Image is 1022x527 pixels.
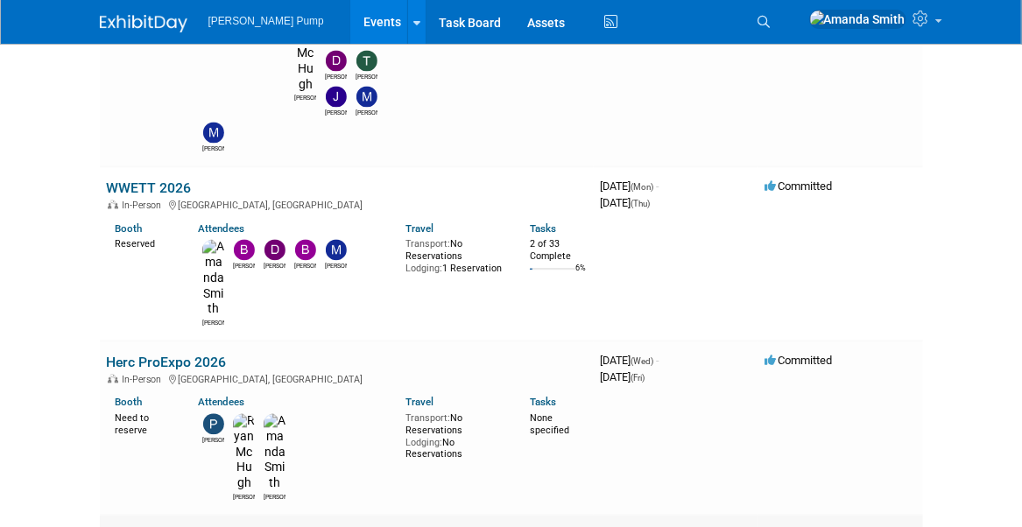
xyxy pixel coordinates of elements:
img: In-Person Event [108,374,118,383]
div: Ryan McHugh [294,92,316,102]
span: (Mon) [631,182,654,192]
div: Need to reserve [116,409,173,436]
img: Martin Strong [326,239,347,260]
span: Transport: [405,412,450,424]
img: Bobby Zitzka [234,239,255,260]
img: Ryan McHugh [294,15,316,93]
span: (Fri) [631,373,645,383]
a: Attendees [198,222,244,235]
div: Amanda Smith [202,317,224,327]
span: Lodging: [405,263,442,274]
span: None specified [530,412,569,436]
span: [PERSON_NAME] Pump [208,15,324,27]
a: Herc ProExpo 2026 [107,354,227,370]
div: Reserved [116,235,173,250]
img: David Perry [326,50,347,71]
div: [GEOGRAPHIC_DATA], [GEOGRAPHIC_DATA] [107,197,587,211]
div: Amanda Smith [264,491,285,502]
span: Lodging: [405,437,442,448]
div: Martin Strong [356,107,377,117]
td: 6% [575,263,586,287]
span: In-Person [123,374,167,385]
img: Ryan McHugh [233,413,255,491]
img: Brian Lee [295,239,316,260]
div: David Perry [264,260,285,271]
div: Jake Sowders [325,107,347,117]
img: In-Person Event [108,200,118,208]
a: Booth [116,396,143,408]
div: Mike Walters [202,143,224,153]
span: Committed [765,179,833,193]
span: - [657,179,659,193]
span: [DATE] [601,179,659,193]
span: [DATE] [601,370,645,383]
img: Amanda Smith [202,239,224,317]
div: Ryan McHugh [233,491,255,502]
a: Tasks [530,222,556,235]
img: ExhibitDay [100,15,187,32]
img: Amanda Smith [809,10,906,29]
span: (Thu) [631,199,651,208]
div: David Perry [325,71,347,81]
img: Jake Sowders [326,86,347,107]
a: Attendees [198,396,244,408]
span: (Wed) [631,356,654,366]
a: Tasks [530,396,556,408]
span: - [657,354,659,367]
div: No Reservations No Reservations [405,409,504,460]
a: WWETT 2026 [107,179,192,196]
div: No Reservations 1 Reservation [405,235,504,274]
img: Teri Beth Perkins [356,50,377,71]
img: Patrick Champagne [203,413,224,434]
span: [DATE] [601,196,651,209]
div: Bobby Zitzka [233,260,255,271]
a: Booth [116,222,143,235]
div: Brian Lee [294,260,316,271]
div: Teri Beth Perkins [356,71,377,81]
img: Martin Strong [356,86,377,107]
img: David Perry [264,239,285,260]
span: In-Person [123,200,167,211]
a: Travel [405,222,433,235]
a: Travel [405,396,433,408]
img: Mike Walters [203,122,224,143]
span: [DATE] [601,354,659,367]
span: Transport: [405,238,450,249]
img: Amanda Smith [264,413,285,491]
div: 2 of 33 Complete [530,238,587,262]
span: Committed [765,354,833,367]
div: [GEOGRAPHIC_DATA], [GEOGRAPHIC_DATA] [107,371,587,385]
div: Martin Strong [325,260,347,271]
div: Patrick Champagne [202,434,224,445]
